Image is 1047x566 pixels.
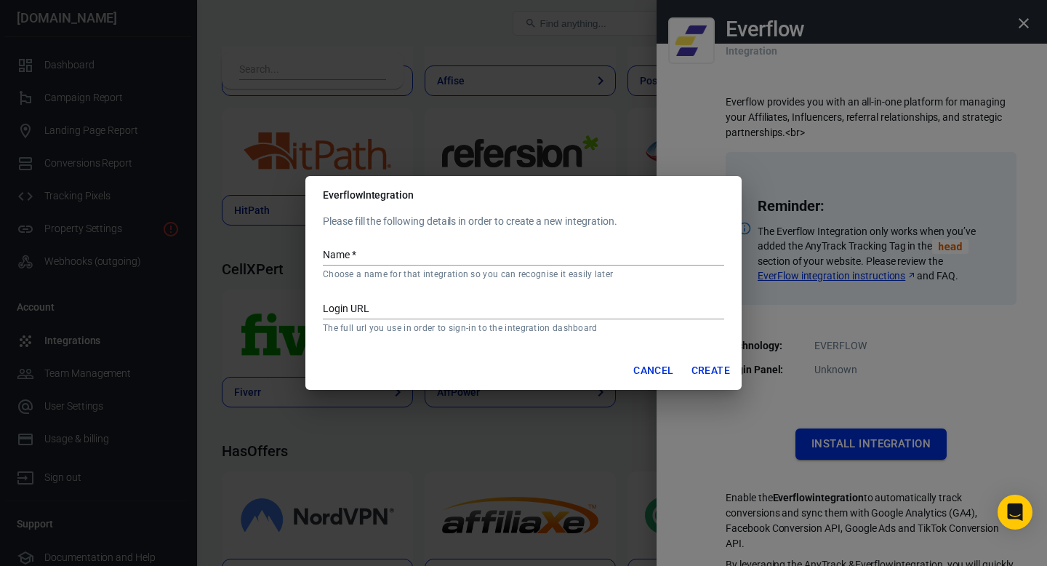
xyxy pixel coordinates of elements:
input: My Everflow [323,247,724,266]
p: The full url you use in order to sign-in to the integration dashboard [323,322,724,334]
div: Open Intercom Messenger [998,495,1032,530]
button: Create [686,357,736,384]
p: Please fill the following details in order to create a new integration. [323,214,724,229]
p: Choose a name for that integration so you can recognise it easily later [323,268,724,280]
input: https://domain.com/sign-in [323,300,724,319]
button: Cancel [627,357,679,384]
h2: Everflow Integration [305,176,742,214]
